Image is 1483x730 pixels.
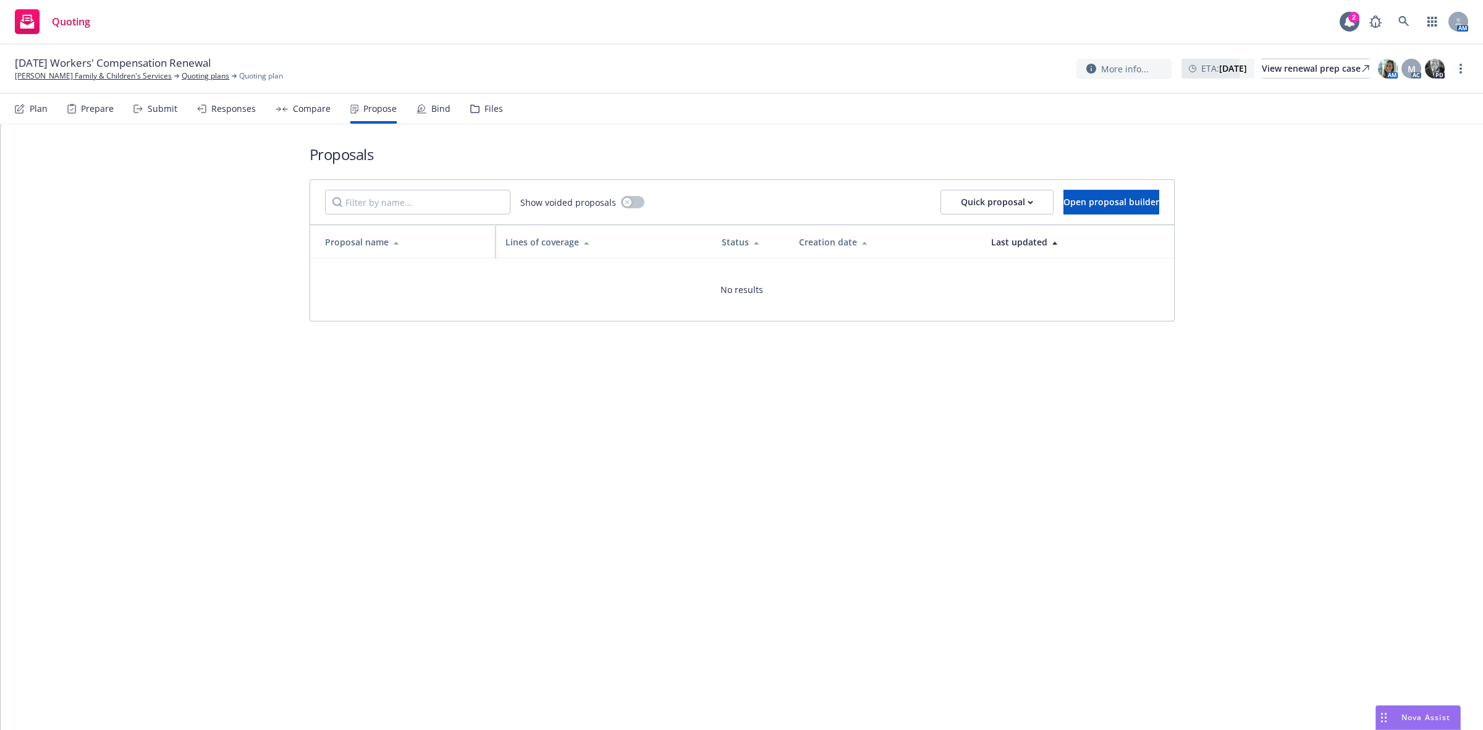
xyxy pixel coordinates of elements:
span: No results [720,283,763,296]
a: Quoting plans [182,70,229,82]
div: Proposal name [325,236,486,248]
div: Propose [363,104,397,114]
img: photo [1378,59,1398,79]
button: Quick proposal [940,190,1054,214]
div: Plan [30,104,48,114]
span: More info... [1101,62,1149,75]
div: Status [722,236,779,248]
div: Submit [148,104,177,114]
a: Search [1392,9,1416,34]
div: Files [484,104,503,114]
a: Report a Bug [1363,9,1388,34]
div: Lines of coverage [505,236,703,248]
span: Nova Assist [1401,712,1450,723]
div: Quick proposal [961,190,1033,214]
strong: [DATE] [1219,62,1247,74]
span: Open proposal builder [1063,196,1159,208]
a: [PERSON_NAME] Family & Children's Services [15,70,172,82]
div: Bind [431,104,450,114]
button: More info... [1076,59,1172,79]
div: Prepare [81,104,114,114]
div: 2 [1348,12,1359,23]
a: Switch app [1420,9,1445,34]
a: View renewal prep case [1262,59,1369,79]
span: M [1408,62,1416,75]
a: more [1453,61,1468,76]
span: Quoting plan [239,70,283,82]
button: Nova Assist [1375,705,1461,730]
input: Filter by name... [325,190,510,214]
div: Responses [211,104,256,114]
span: [DATE] Workers' Compensation Renewal [15,56,211,70]
span: Quoting [52,17,90,27]
button: Open proposal builder [1063,190,1159,214]
img: photo [1425,59,1445,79]
span: ETA : [1201,62,1247,75]
a: Quoting [10,4,95,39]
h1: Proposals [310,144,1175,164]
div: Drag to move [1376,706,1392,729]
div: Compare [293,104,331,114]
span: Show voided proposals [520,196,616,209]
div: Creation date [799,236,971,248]
div: Last updated [991,236,1164,248]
